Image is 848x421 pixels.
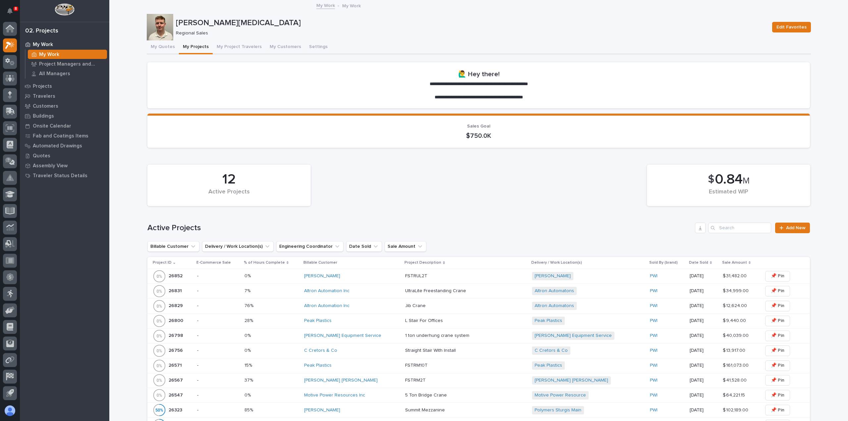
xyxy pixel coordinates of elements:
p: Assembly View [33,163,68,169]
tr: 2632326323 -85%85% [PERSON_NAME] Summit MezzanineSummit Mezzanine Polymers Sturgis Main PWI [DATE... [147,403,810,418]
button: Date Sold [346,241,382,252]
p: - [197,378,239,383]
p: 37% [244,376,254,383]
p: Travelers [33,93,55,99]
p: Billable Customer [303,259,337,266]
div: Notifications8 [8,8,17,19]
a: [PERSON_NAME] [535,273,571,279]
p: - [197,393,239,398]
p: 8 [15,6,17,11]
p: 28% [244,317,254,324]
p: Customers [33,103,58,109]
a: My Work [26,50,109,59]
a: My Work [20,39,109,49]
a: [PERSON_NAME] Equipment Service [535,333,612,339]
tr: 2683126831 -7%7% Altron Automation Inc UltraLite Freestanding CraneUltraLite Freestanding Crane A... [147,284,810,298]
a: PWI [650,378,658,383]
p: $ 102,189.00 [723,406,750,413]
p: $ 31,482.00 [723,272,748,279]
button: Edit Favorites [772,22,811,32]
p: Summit Mezzanine [405,406,446,413]
p: 5 Ton Bridge Crane [405,391,448,398]
button: My Projects [179,40,213,54]
a: Project Managers and Engineers [26,59,109,69]
p: [DATE] [690,348,717,353]
a: Projects [20,81,109,91]
p: [DATE] [690,288,717,294]
a: PWI [650,407,658,413]
span: 📌 Pin [771,302,784,310]
input: Search [708,223,771,233]
p: 0% [244,391,252,398]
button: 📌 Pin [765,345,790,356]
a: Quotes [20,151,109,161]
div: Estimated WIP [658,188,799,202]
tr: 2680026800 -28%28% Peak Plastics L Stair For OfficesL Stair For Offices Peak Plastics PWI [DATE]$... [147,313,810,328]
a: Customers [20,101,109,111]
a: [PERSON_NAME] [PERSON_NAME] [304,378,378,383]
span: 📌 Pin [771,317,784,325]
tr: 2657126571 -15%15% Peak Plastics FSTRM10TFSTRM10T Peak Plastics PWI [DATE]$ 161,073.00$ 161,073.0... [147,358,810,373]
button: Billable Customer [147,241,199,252]
p: - [197,348,239,353]
p: FSTRM2T [405,376,427,383]
a: Onsite Calendar [20,121,109,131]
div: 02. Projects [25,27,58,35]
p: Jib Crane [405,302,427,309]
tr: 2654726547 -0%0% Motive Power Resources Inc 5 Ton Bridge Crane5 Ton Bridge Crane Motive Power Res... [147,388,810,403]
p: All Managers [39,71,70,77]
p: Regional Sales [176,30,764,36]
span: 📌 Pin [771,376,784,384]
p: L Stair For Offices [405,317,444,324]
span: Edit Favorites [776,23,807,31]
a: Altron Automatons [535,303,574,309]
a: [PERSON_NAME] [PERSON_NAME] [535,378,608,383]
button: 📌 Pin [765,286,790,296]
a: Travelers [20,91,109,101]
p: $ 41,528.00 [723,376,748,383]
button: My Customers [266,40,305,54]
p: $ 9,440.00 [723,317,747,324]
a: [PERSON_NAME] [304,273,340,279]
span: 📌 Pin [771,332,784,340]
tr: 2675626756 -0%0% C Cretors & Co Straight Stair With InstallStraight Stair With Install C Cretors ... [147,343,810,358]
p: [DATE] [690,363,717,368]
a: PWI [650,348,658,353]
a: All Managers [26,69,109,78]
p: [DATE] [690,303,717,309]
a: Buildings [20,111,109,121]
p: $ 64,221.15 [723,391,746,398]
p: 0% [244,272,252,279]
p: [DATE] [690,333,717,339]
p: Straight Stair With Install [405,346,457,353]
p: Quotes [33,153,50,159]
p: [DATE] [690,378,717,383]
img: Workspace Logo [55,3,74,16]
p: $ 40,039.00 [723,332,750,339]
p: $750.0K [155,132,802,140]
span: 📌 Pin [771,346,784,354]
tr: 2682926829 -76%76% Altron Automation Inc Jib CraneJib Crane Altron Automatons PWI [DATE]$ 12,624.... [147,298,810,313]
p: 26567 [169,376,184,383]
p: Buildings [33,113,54,119]
span: M [743,177,750,185]
p: 0% [244,332,252,339]
p: 26571 [169,361,183,368]
p: 26323 [169,406,184,413]
p: Projects [33,83,52,89]
a: Motive Power Resources Inc [304,393,365,398]
p: Date Sold [689,259,708,266]
h2: 🙋‍♂️ Hey there! [458,70,500,78]
span: 0.84 [715,173,743,186]
a: Assembly View [20,161,109,171]
p: 76% [244,302,255,309]
button: 📌 Pin [765,390,790,400]
p: My Work [33,42,53,48]
a: Peak Plastics [535,363,562,368]
button: My Quotes [147,40,179,54]
a: C Cretors & Co [304,348,337,353]
a: PWI [650,303,658,309]
p: - [197,333,239,339]
tr: 2679826798 -0%0% [PERSON_NAME] Equipment Service 1 ton underhung crane system1 ton underhung cran... [147,328,810,343]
